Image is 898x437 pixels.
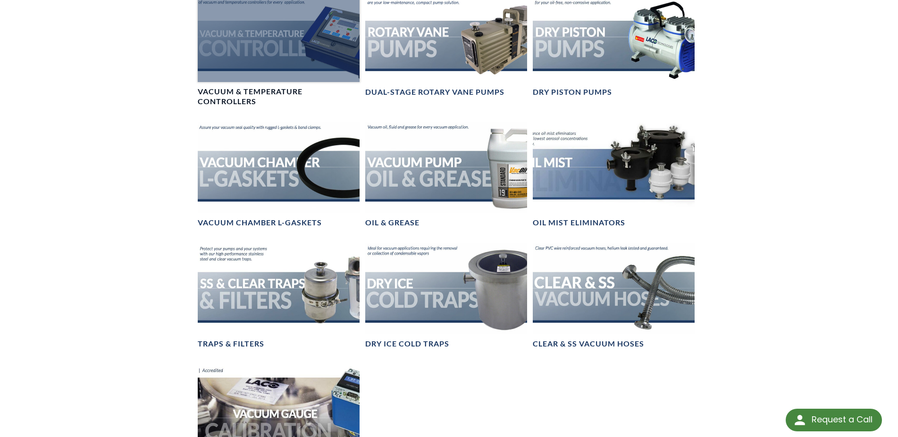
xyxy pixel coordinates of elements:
[533,122,695,228] a: Oil Mist Eliminators headerOil Mist Eliminators
[365,339,449,349] h4: Dry Ice Cold Traps
[365,243,527,349] a: Header showing Dry Ice Cold TrapDry Ice Cold Traps
[198,218,322,228] h4: Vacuum Chamber L-Gaskets
[812,409,873,430] div: Request a Call
[365,218,420,228] h4: Oil & Grease
[533,218,625,228] h4: Oil Mist Eliminators
[792,412,807,428] img: round button
[198,339,264,349] h4: Traps & Filters
[365,87,504,97] h4: Dual-Stage Rotary Vane Pumps
[533,243,695,349] a: Header showing Clear and SS Vacuum HosesClear & SS Vacuum Hoses
[365,122,527,228] a: Header showing Oil and GreaseOil & Grease
[198,87,360,107] h4: Vacuum & Temperature Controllers
[533,339,644,349] h4: Clear & SS Vacuum Hoses
[533,87,612,97] h4: Dry Piston Pumps
[198,122,360,228] a: Header showing L-GasketVacuum Chamber L-Gaskets
[786,409,882,431] div: Request a Call
[198,243,360,349] a: SS & Clear Traps & Filters headerTraps & Filters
